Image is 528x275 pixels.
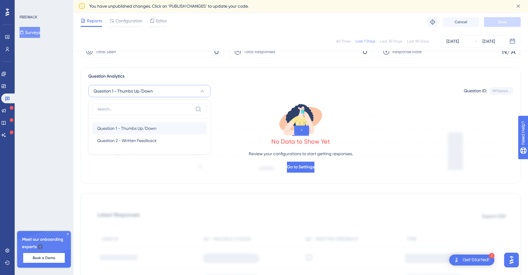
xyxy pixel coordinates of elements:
span: Book a Demo [33,255,55,260]
span: Meet our onboarding experts 🎧 [22,236,66,251]
span: Cancel [455,20,467,24]
span: Configuration [116,17,142,24]
button: Question 1 - Thumbs Up/Down [88,85,211,97]
div: Open Get Started! checklist, remaining modules: 2 [449,255,494,266]
button: Question 1 - Thumbs Up/Down [92,122,207,134]
button: Save [484,17,521,27]
span: Question Analytics [88,73,124,80]
span: Reports [87,17,102,24]
div: All Times [336,39,351,44]
span: Editor [156,17,167,24]
div: No Data to Show Yet [271,137,330,146]
input: Search... [97,107,193,112]
div: 1f976dad... [492,89,510,94]
button: Go to Settings [287,162,314,173]
span: Question 1 - Thumbs Up/Down [94,87,153,95]
div: 2 [489,253,494,258]
iframe: UserGuiding AI Assistant Launcher [502,251,521,269]
div: Question ID: [464,87,487,95]
div: [DATE] [482,38,495,45]
p: Review your configurations to start getting responses. [249,150,353,157]
span: Total Responses [244,48,275,55]
span: Need Help? [14,2,38,9]
img: launcher-image-alternative-text [453,256,460,264]
button: Book a Demo [23,253,65,263]
span: Question 2 - Written Feedback [97,137,157,144]
button: Cancel [442,17,479,27]
div: Get Started! [463,257,490,263]
span: 0 [363,47,367,57]
button: Question 2 - Written Feedback [92,134,207,147]
div: Last 90 Days [407,39,429,44]
span: Question 1 - Thumbs Up/Down [97,125,156,132]
span: Response Rate [392,48,422,55]
div: [DATE] [446,38,459,45]
span: Save [498,20,507,24]
div: Last 30 Days [380,39,402,44]
span: You have unpublished changes. Click on ‘PUBLISH CHANGES’ to update your code. [89,2,248,10]
div: FEEDBACK [20,15,37,20]
span: Go to Settings [287,163,314,171]
span: 0 [214,47,219,57]
button: Surveys [20,27,40,38]
div: Last 7 Days [356,39,375,44]
span: N/A [502,47,515,57]
span: Total Seen [96,48,116,55]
